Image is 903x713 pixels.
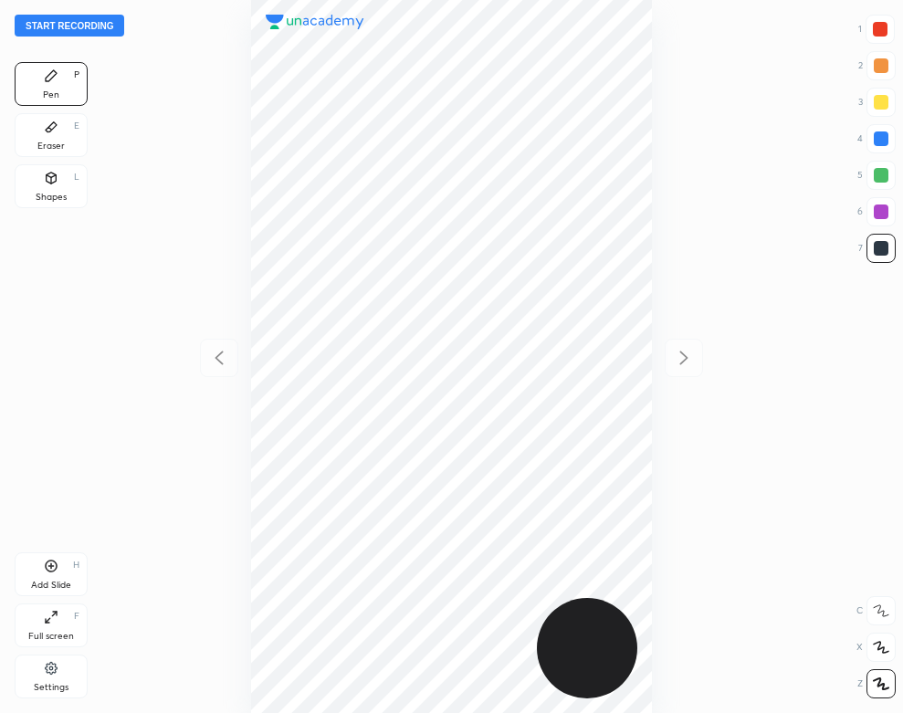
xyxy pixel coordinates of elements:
div: 2 [858,51,896,80]
div: Add Slide [31,581,71,590]
div: H [73,561,79,570]
div: C [856,596,896,625]
div: 1 [858,15,895,44]
div: F [74,612,79,621]
div: Shapes [36,193,67,202]
div: 7 [858,234,896,263]
div: 4 [857,124,896,153]
div: 6 [857,197,896,226]
div: L [74,173,79,182]
div: E [74,121,79,131]
div: P [74,70,79,79]
img: logo.38c385cc.svg [266,15,364,29]
div: Z [857,669,896,698]
div: Full screen [28,632,74,641]
button: Start recording [15,15,124,37]
div: 5 [857,161,896,190]
div: X [856,633,896,662]
div: Settings [34,683,68,692]
div: Eraser [37,142,65,151]
div: 3 [858,88,896,117]
div: Pen [43,90,59,100]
